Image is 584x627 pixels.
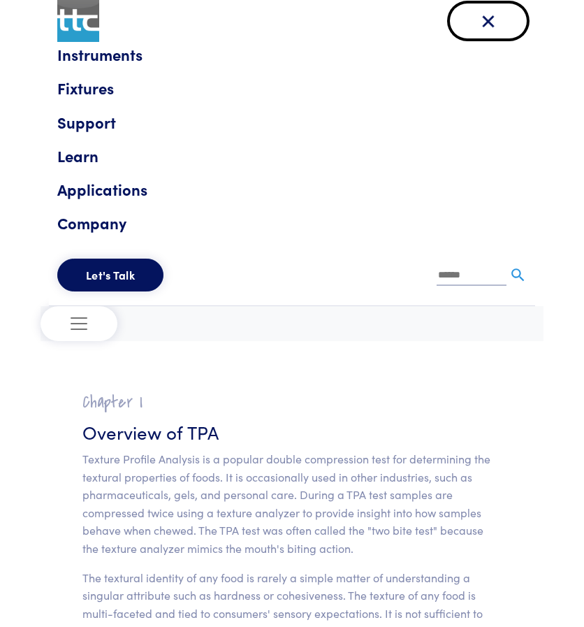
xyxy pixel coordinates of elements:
[82,419,502,445] h3: Overview of TPA
[57,210,527,236] a: Company
[57,110,527,135] a: Support
[41,306,117,341] button: Toggle navigation
[450,3,527,38] button: Toggle navigation
[478,10,499,31] img: close-v1.0.png
[57,75,527,101] a: Fixtures
[57,143,527,168] a: Learn
[82,391,502,413] h2: Chapter I
[57,42,527,67] a: Instruments
[82,450,502,558] p: Texture Profile Analysis is a popular double compression test for determining the textural proper...
[57,177,527,202] a: Applications
[57,259,163,292] button: Let's Talk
